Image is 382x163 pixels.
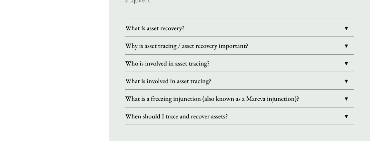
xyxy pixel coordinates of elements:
[125,37,354,54] a: Why is asset tracing / asset recovery important?
[125,107,354,125] a: When should I trace and recover assets?
[125,72,354,89] a: What is involved in asset tracing?
[125,90,354,107] a: What is a freezing injunction (also known as a Mareva injunction)?
[125,55,354,72] a: Who is involved in asset tracing?
[125,19,354,37] a: What is asset recovery?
